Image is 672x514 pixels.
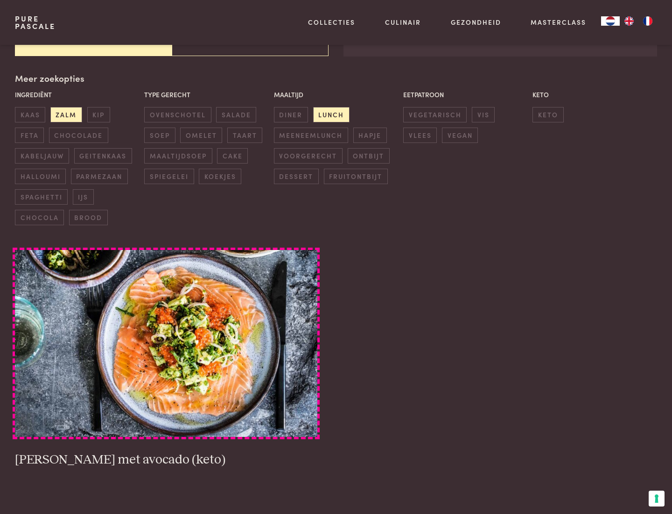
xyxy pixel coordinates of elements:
button: Uw voorkeuren voor toestemming voor trackingtechnologieën [649,491,665,507]
span: dessert [274,169,319,184]
span: chocolade [49,128,108,143]
a: NL [601,16,620,26]
span: vegan [442,128,478,143]
aside: Language selected: Nederlands [601,16,657,26]
span: koekjes [199,169,241,184]
span: maaltijdsoep [144,148,212,164]
span: zalm [50,107,82,122]
span: vis [472,107,495,122]
p: Type gerecht [144,90,269,100]
span: salade [216,107,256,122]
span: brood [69,210,108,225]
span: spiegelei [144,169,194,184]
a: Masterclass [531,17,586,27]
a: PurePascale [15,15,56,30]
span: keto [532,107,563,122]
span: kabeljauw [15,148,69,164]
p: Keto [532,90,657,100]
span: soep [144,128,175,143]
img: Rauwe zalm met avocado (keto) [15,250,317,437]
span: kip [87,107,110,122]
span: vegetarisch [403,107,467,122]
a: Collecties [308,17,355,27]
span: geitenkaas [74,148,132,164]
span: meeneemlunch [274,128,348,143]
span: cake [217,148,248,164]
span: feta [15,128,44,143]
span: ovenschotel [144,107,211,122]
span: kaas [15,107,45,122]
div: Language [601,16,620,26]
span: ijs [73,189,94,205]
span: vlees [403,128,437,143]
p: Maaltijd [274,90,399,100]
span: taart [227,128,262,143]
a: Rauwe zalm met avocado (keto) [PERSON_NAME] met avocado (keto) [15,250,317,468]
a: Gezondheid [451,17,501,27]
a: Culinair [385,17,421,27]
span: diner [274,107,308,122]
span: ontbijt [348,148,390,164]
span: spaghetti [15,189,68,205]
span: chocola [15,210,64,225]
span: hapje [353,128,387,143]
h3: [PERSON_NAME] met avocado (keto) [15,452,317,468]
span: voorgerecht [274,148,343,164]
span: omelet [180,128,222,143]
p: Eetpatroon [403,90,528,100]
span: halloumi [15,169,66,184]
ul: Language list [620,16,657,26]
span: fruitontbijt [324,169,388,184]
span: parmezaan [71,169,128,184]
a: EN [620,16,638,26]
p: Ingrediënt [15,90,140,100]
a: FR [638,16,657,26]
span: lunch [313,107,350,122]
